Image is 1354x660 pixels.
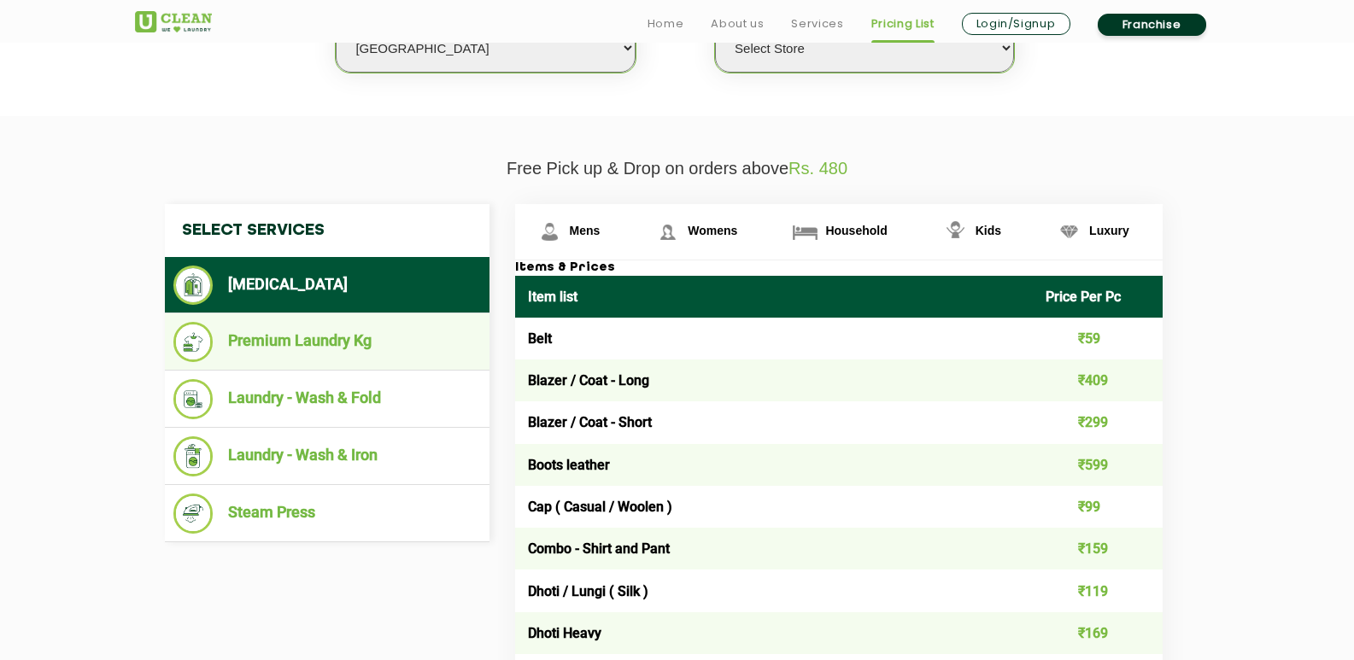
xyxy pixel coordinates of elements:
[535,217,565,247] img: Mens
[791,14,843,34] a: Services
[1054,217,1084,247] img: Luxury
[173,266,481,305] li: [MEDICAL_DATA]
[1089,224,1129,237] span: Luxury
[1033,528,1163,569] td: ₹159
[515,444,1034,486] td: Boots leather
[711,14,764,34] a: About us
[173,322,481,362] li: Premium Laundry Kg
[962,13,1070,35] a: Login/Signup
[173,494,214,534] img: Steam Press
[515,359,1034,401] td: Blazer / Coat - Long
[648,14,684,34] a: Home
[515,528,1034,569] td: Combo - Shirt and Pant
[790,217,820,247] img: Household
[165,204,489,257] h4: Select Services
[1033,359,1163,401] td: ₹409
[1033,486,1163,528] td: ₹99
[173,322,214,362] img: Premium Laundry Kg
[653,217,683,247] img: Womens
[1033,318,1163,359] td: ₹59
[515,569,1034,611] td: Dhoti / Lungi ( Silk )
[688,224,737,237] span: Womens
[173,436,481,476] li: Laundry - Wash & Iron
[825,224,887,237] span: Household
[570,224,601,237] span: Mens
[515,486,1034,528] td: Cap ( Casual / Woolen )
[173,436,214,476] img: Laundry - Wash & Iron
[135,159,1220,178] p: Free Pick up & Drop on orders above
[1033,444,1163,486] td: ₹599
[1033,276,1163,318] th: Price Per Pc
[135,11,212,32] img: UClean Laundry and Dry Cleaning
[515,612,1034,654] td: Dhoti Heavy
[515,318,1034,359] td: Belt
[173,379,214,419] img: Laundry - Wash & Fold
[173,494,481,534] li: Steam Press
[515,276,1034,318] th: Item list
[173,379,481,419] li: Laundry - Wash & Fold
[788,159,847,178] span: Rs. 480
[515,260,1163,276] h3: Items & Prices
[871,14,935,34] a: Pricing List
[976,224,1001,237] span: Kids
[941,217,970,247] img: Kids
[1033,401,1163,443] td: ₹299
[1033,569,1163,611] td: ₹119
[1098,14,1206,36] a: Franchise
[1033,612,1163,654] td: ₹169
[515,401,1034,443] td: Blazer / Coat - Short
[173,266,214,305] img: Dry Cleaning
